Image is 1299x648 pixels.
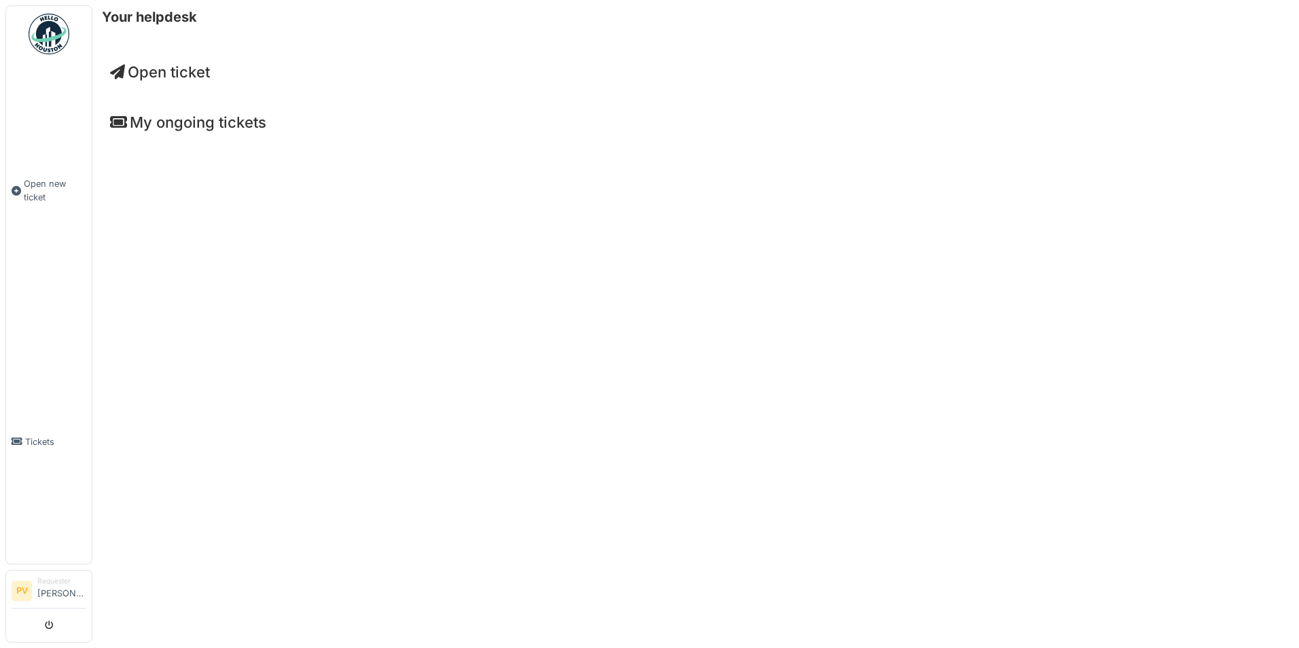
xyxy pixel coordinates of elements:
h4: My ongoing tickets [110,113,1281,131]
li: [PERSON_NAME] [37,576,86,605]
a: Tickets [6,319,92,564]
a: Open ticket [110,63,210,81]
a: Open new ticket [6,62,92,319]
a: PV Requester[PERSON_NAME] [12,576,86,609]
span: Open new ticket [24,177,86,203]
h6: Your helpdesk [102,9,197,25]
div: Requester [37,576,86,586]
li: PV [12,581,32,601]
span: Tickets [25,435,86,448]
img: Badge_color-CXgf-gQk.svg [29,14,69,54]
